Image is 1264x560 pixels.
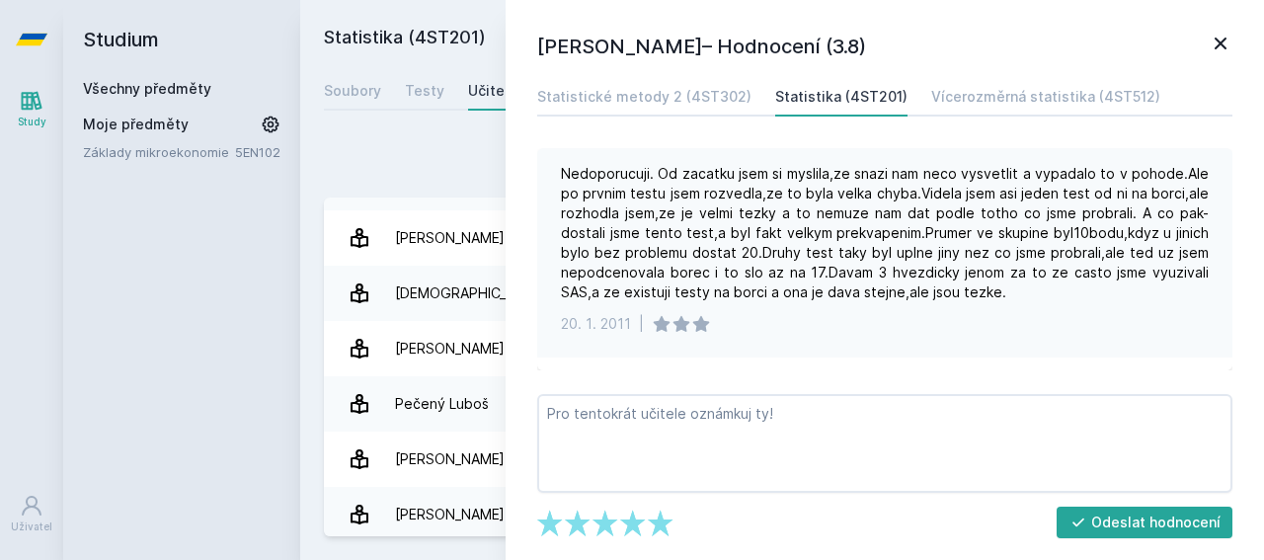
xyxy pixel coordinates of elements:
div: [PERSON_NAME] [395,329,505,368]
a: [PERSON_NAME] 3 hodnocení 3.7 [324,432,1240,487]
a: [DEMOGRAPHIC_DATA][PERSON_NAME] 10 hodnocení 4.3 [324,266,1240,321]
a: 5EN102 [235,144,280,160]
a: Uživatel [4,484,59,544]
a: Pečený Luboš 7 hodnocení 4.6 [324,376,1240,432]
div: [PERSON_NAME] [395,218,505,258]
div: Study [18,115,46,129]
div: [DEMOGRAPHIC_DATA][PERSON_NAME] [395,274,656,313]
a: [PERSON_NAME] 9 hodnocení 3.8 [324,321,1240,376]
div: 20. 1. 2011 [561,314,631,334]
div: | [639,314,644,334]
a: Study [4,79,59,139]
div: Uživatel [11,520,52,534]
a: Testy [405,71,444,111]
a: [PERSON_NAME] 6 hodnocení 3.8 [324,210,1240,266]
div: [PERSON_NAME] [395,440,505,479]
div: [PERSON_NAME] [395,495,505,534]
a: Všechny předměty [83,80,211,97]
div: Testy [405,81,444,101]
div: Učitelé [468,81,517,101]
button: Odeslat hodnocení [1057,507,1233,538]
div: Pečený Luboš [395,384,489,424]
h2: Statistika (4ST201) [324,24,1019,55]
a: Základy mikroekonomie [83,142,235,162]
span: Moje předměty [83,115,189,134]
a: [PERSON_NAME] 4 hodnocení 5.0 [324,487,1240,542]
div: Nedoporucuji. Od zacatku jsem si myslila,ze snazi nam neco vysvetlit a vypadalo to v pohode.Ale p... [561,164,1209,302]
a: Učitelé [468,71,517,111]
a: Soubory [324,71,381,111]
div: Soubory [324,81,381,101]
